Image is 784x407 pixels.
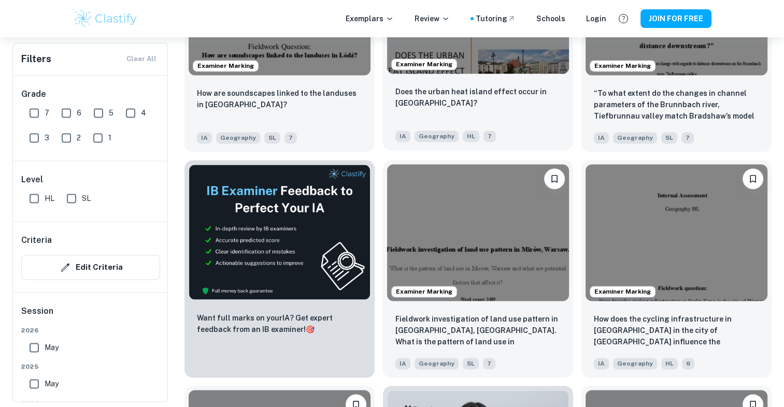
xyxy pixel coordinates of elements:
[463,358,479,369] span: SL
[594,88,759,123] p: “To what extent do the changes in channel parameters of the Brunnbach river, Tiefbrunnau valley m...
[463,130,479,142] span: HL
[615,10,632,27] button: Help and Feedback
[184,160,375,377] a: ThumbnailWant full marks on yourIA? Get expert feedback from an IB examiner!
[82,193,91,204] span: SL
[45,378,59,389] span: May
[346,13,394,24] p: Exemplars
[392,287,457,296] span: Examiner Marking
[483,130,496,142] span: 7
[594,358,609,369] span: IA
[141,107,146,119] span: 4
[594,132,609,143] span: IA
[21,255,160,280] button: Edit Criteria
[21,88,160,100] h6: Grade
[197,88,362,110] p: How are soundscapes linked to the landuses in Łódź?
[21,234,52,246] h6: Criteria
[415,358,459,369] span: Geography
[613,358,657,369] span: Geography
[476,13,516,24] a: Tutoring
[395,313,561,348] p: Fieldwork investigation of land use pattern in Mirów, Warsaw. What is the pattern of land use in ...
[415,130,459,142] span: Geography
[21,362,160,371] span: 2025
[197,312,362,335] p: Want full marks on your IA ? Get expert feedback from an IB examiner!
[387,164,569,300] img: Geography IA example thumbnail: Fieldwork investigation of land use patt
[395,86,561,109] p: Does the urban heat island effect occur in Bydgoszcz?
[45,193,54,204] span: HL
[73,8,139,29] img: Clastify logo
[284,132,297,143] span: 7
[594,313,759,348] p: How does the cycling infrastructure in Saska Kępa in the city of Warsaw influence the transportat...
[586,13,606,24] a: Login
[483,358,495,369] span: 7
[661,358,678,369] span: HL
[383,160,573,377] a: Examiner MarkingPlease log in to bookmark exemplarsFieldwork investigation of land use pattern in...
[21,173,160,186] h6: Level
[395,358,410,369] span: IA
[189,164,370,299] img: Thumbnail
[216,132,260,143] span: Geography
[743,168,763,189] button: Please log in to bookmark exemplars
[197,132,212,143] span: IA
[45,107,49,119] span: 7
[590,61,655,70] span: Examiner Marking
[640,9,711,28] button: JOIN FOR FREE
[77,107,81,119] span: 6
[395,130,410,142] span: IA
[109,107,113,119] span: 5
[45,342,59,353] span: May
[613,132,657,143] span: Geography
[193,61,258,70] span: Examiner Marking
[544,168,565,189] button: Please log in to bookmark exemplars
[108,132,111,143] span: 1
[536,13,565,24] a: Schools
[586,164,767,300] img: Geography IA example thumbnail: How does the cycling infrastructure in S
[681,132,694,143] span: 7
[661,132,677,143] span: SL
[392,60,457,69] span: Examiner Marking
[590,287,655,296] span: Examiner Marking
[21,52,51,66] h6: Filters
[21,326,160,335] span: 2026
[77,132,81,143] span: 2
[682,358,694,369] span: 6
[45,132,49,143] span: 3
[306,325,315,333] span: 🎯
[21,305,160,326] h6: Session
[415,13,450,24] p: Review
[264,132,280,143] span: SL
[581,160,772,377] a: Examiner MarkingPlease log in to bookmark exemplarsHow does the cycling infrastructure in Saska K...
